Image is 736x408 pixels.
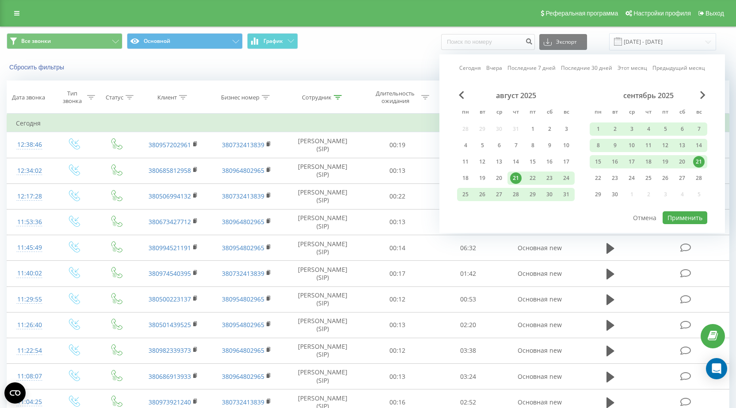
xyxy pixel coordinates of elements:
div: 11:29:55 [16,291,43,308]
div: 25 [460,189,471,200]
div: вс 10 авг. 2025 г. [558,139,575,152]
div: Сотрудник [302,94,332,101]
div: Open Intercom Messenger [706,358,727,379]
a: Этот месяц [618,64,647,72]
div: 30 [544,189,555,200]
div: ср 6 авг. 2025 г. [491,139,507,152]
div: пт 22 авг. 2025 г. [524,172,541,185]
div: 15 [527,156,538,168]
abbr: пятница [526,106,539,119]
div: 14 [510,156,522,168]
div: 27 [493,189,505,200]
abbr: понедельник [459,106,472,119]
a: 380964802965 [222,217,264,226]
a: 380982339373 [149,346,191,355]
div: Дата звонка [12,94,45,101]
div: 9 [544,140,555,151]
div: Тип звонка [60,90,84,105]
div: пн 4 авг. 2025 г. [457,139,474,152]
div: 11:08:07 [16,368,43,385]
td: [PERSON_NAME] (SIP) [283,235,362,261]
div: вс 31 авг. 2025 г. [558,188,575,201]
td: 06:32 [433,235,503,261]
abbr: четверг [642,106,655,119]
td: Основная new [503,235,576,261]
div: 23 [544,172,555,184]
div: вт 9 сент. 2025 г. [606,139,623,152]
div: 18 [643,156,654,168]
td: [PERSON_NAME] (SIP) [283,338,362,363]
span: Next Month [700,91,705,99]
span: Previous Month [459,91,464,99]
button: Основной [127,33,243,49]
abbr: воскресенье [560,106,573,119]
a: 380957202961 [149,141,191,149]
td: 00:17 [362,261,433,286]
a: 380964802965 [222,346,264,355]
div: 4 [643,123,654,135]
button: Экспорт [539,34,587,50]
a: 380994521191 [149,244,191,252]
a: Предыдущий месяц [652,64,705,72]
td: 00:13 [362,312,433,338]
div: сб 27 сент. 2025 г. [674,172,690,185]
td: 03:07 [433,183,503,209]
td: 00:53 [433,286,503,312]
div: чт 7 авг. 2025 г. [507,139,524,152]
a: 380732413839 [222,398,264,406]
div: 5 [660,123,671,135]
div: ср 10 сент. 2025 г. [623,139,640,152]
div: 15 [592,156,604,168]
abbr: среда [625,106,638,119]
div: 22 [592,172,604,184]
div: 20 [676,156,688,168]
a: Последние 30 дней [561,64,612,72]
td: 17:09 [433,209,503,235]
div: вт 30 сент. 2025 г. [606,188,623,201]
div: 2 [544,123,555,135]
div: 13 [493,156,505,168]
td: 00:22 [362,183,433,209]
a: Сегодня [459,64,481,72]
div: пт 15 авг. 2025 г. [524,155,541,168]
button: Open CMP widget [4,382,26,404]
a: 380673427712 [149,217,191,226]
a: 380506994132 [149,192,191,200]
div: 12 [477,156,488,168]
div: пн 29 сент. 2025 г. [590,188,606,201]
div: пн 22 сент. 2025 г. [590,172,606,185]
div: 2 [609,123,621,135]
td: 00:13 [362,364,433,389]
td: 00:13 [362,158,433,183]
td: 03:38 [433,338,503,363]
div: 29 [592,189,604,200]
div: ср 27 авг. 2025 г. [491,188,507,201]
div: пн 18 авг. 2025 г. [457,172,474,185]
div: вт 2 сент. 2025 г. [606,122,623,136]
a: 380954802965 [222,320,264,329]
span: Настройки профиля [633,10,691,17]
div: вс 7 сент. 2025 г. [690,122,707,136]
td: [PERSON_NAME] (SIP) [283,132,362,158]
div: 14 [693,140,705,151]
div: вс 21 сент. 2025 г. [690,155,707,168]
div: сб 20 сент. 2025 г. [674,155,690,168]
div: 24 [626,172,637,184]
td: 00:19 [362,132,433,158]
a: 380973921240 [149,398,191,406]
div: 3 [626,123,637,135]
a: 380500223137 [149,295,191,303]
div: пн 25 авг. 2025 г. [457,188,474,201]
a: 380964802965 [222,372,264,381]
div: 31 [561,189,572,200]
td: Основная new [503,286,576,312]
div: 5 [477,140,488,151]
a: 380954802965 [222,295,264,303]
div: пт 1 авг. 2025 г. [524,122,541,136]
div: Бизнес номер [221,94,259,101]
div: 3 [561,123,572,135]
div: сб 30 авг. 2025 г. [541,188,558,201]
div: сентябрь 2025 [590,91,707,100]
div: 1 [592,123,604,135]
div: ср 20 авг. 2025 г. [491,172,507,185]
